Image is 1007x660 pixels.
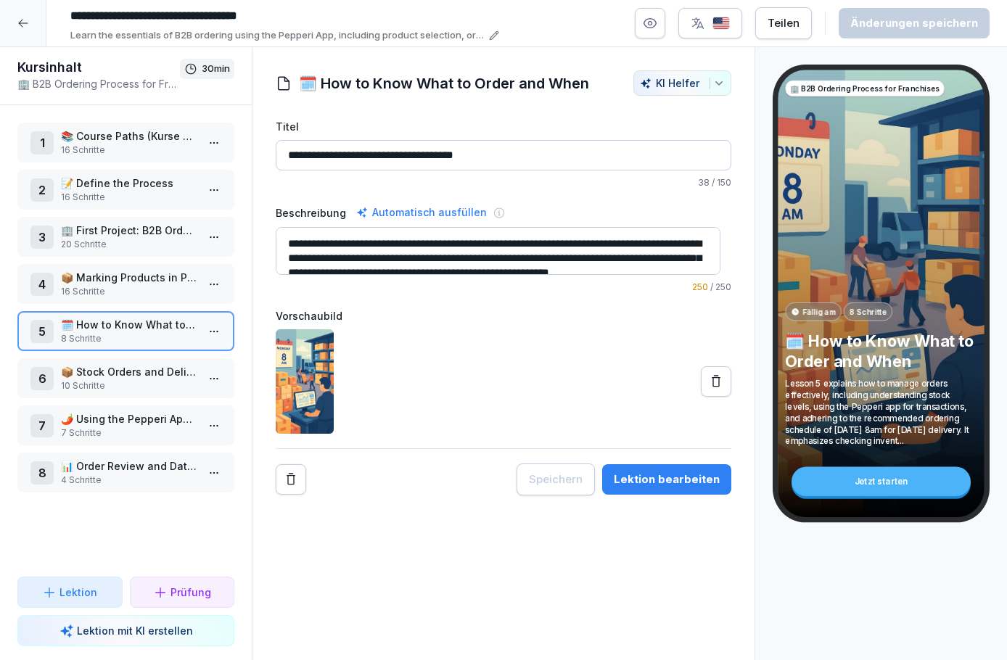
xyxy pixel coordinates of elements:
[517,463,595,495] button: Speichern
[61,364,197,379] p: 📦 Stock Orders and Delivery Notes
[30,226,54,249] div: 3
[61,128,197,144] p: 📚 Course Paths (Kurse Pfade)
[17,76,180,91] p: 🏢 B2B Ordering Process for Franchises
[276,464,306,495] button: Remove
[61,379,197,392] p: 10 Schritte
[17,615,234,646] button: Lektion mit KI erstellen
[17,453,234,492] div: 8📊 Order Review and Data Visualization4 Schritte
[640,77,725,89] div: KI Helfer
[17,264,234,304] div: 4📦 Marking Products in Pepperi16 Schritte
[17,358,234,398] div: 6📦 Stock Orders and Delivery Notes10 Schritte
[30,320,54,343] div: 5
[602,464,731,495] button: Lektion bearbeiten
[61,317,197,332] p: 🗓️ How to Know What to Order and When
[614,471,720,487] div: Lektion bearbeiten
[633,70,731,96] button: KI Helfer
[755,7,812,39] button: Teilen
[802,306,836,317] p: Fällig am
[61,176,197,191] p: 📝 Define the Process
[692,281,708,292] span: 250
[529,471,583,487] div: Speichern
[17,311,234,351] div: 5🗓️ How to Know What to Order and When8 Schritte
[77,623,193,638] p: Lektion mit KI erstellen
[276,329,334,434] img: bzveqjzszaldna9kcle2ehkd.png
[170,585,211,600] p: Prüfung
[792,467,971,497] div: Jetzt starten
[17,59,180,76] h1: Kursinhalt
[276,176,731,189] p: / 150
[30,178,54,202] div: 2
[130,577,235,608] button: Prüfung
[61,144,197,157] p: 16 Schritte
[17,217,234,257] div: 3🏢 First Project: B2B Ordering from Our Franchises20 Schritte
[61,223,197,238] p: 🏢 First Project: B2B Ordering from Our Franchises
[276,281,731,294] p: / 250
[712,17,730,30] img: us.svg
[17,170,234,210] div: 2📝 Define the Process16 Schritte
[61,238,197,251] p: 20 Schritte
[276,205,346,220] label: Beschreibung
[61,426,197,440] p: 7 Schritte
[850,15,978,31] div: Änderungen speichern
[61,458,197,474] p: 📊 Order Review and Data Visualization
[30,414,54,437] div: 7
[61,191,197,204] p: 16 Schritte
[17,123,234,162] div: 1📚 Course Paths (Kurse Pfade)16 Schritte
[17,405,234,445] div: 7🌶️ Using the Pepperi Application7 Schritte
[30,273,54,296] div: 4
[202,62,230,76] p: 30 min
[61,270,197,285] p: 📦 Marking Products in Pepperi
[30,461,54,484] div: 8
[276,308,731,323] label: Vorschaubild
[30,131,54,154] div: 1
[785,331,977,371] p: 🗓️ How to Know What to Order and When
[698,177,710,188] span: 38
[59,585,97,600] p: Lektion
[839,8,990,38] button: Änderungen speichern
[61,411,197,426] p: 🌶️ Using the Pepperi Application
[17,577,123,608] button: Lektion
[785,377,977,447] p: Lesson 5 explains how to manage orders effectively, including understanding stock levels, using t...
[61,332,197,345] p: 8 Schritte
[790,83,940,94] p: 🏢 B2B Ordering Process for Franchises
[61,285,197,298] p: 16 Schritte
[768,15,800,31] div: Teilen
[61,474,197,487] p: 4 Schritte
[70,28,485,43] p: Learn the essentials of B2B ordering using the Pepperi App, including product selection, order su...
[276,119,731,134] label: Titel
[850,306,887,317] p: 8 Schritte
[353,204,490,221] div: Automatisch ausfüllen
[30,367,54,390] div: 6
[299,73,589,94] h1: 🗓️ How to Know What to Order and When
